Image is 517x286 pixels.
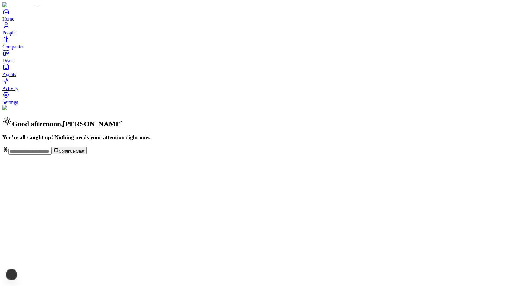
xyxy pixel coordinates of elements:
span: Settings [2,100,18,105]
a: Settings [2,91,515,105]
span: Activity [2,86,18,91]
span: Home [2,16,14,21]
a: Activity [2,77,515,91]
a: Companies [2,36,515,49]
span: Agents [2,72,16,77]
a: Agents [2,63,515,77]
h2: Good afternoon , [PERSON_NAME] [2,117,515,128]
div: Continue Chat [2,146,515,155]
span: People [2,30,16,35]
h3: You're all caught up! Nothing needs your attention right now. [2,134,515,141]
span: Continue Chat [59,149,84,153]
img: Item Brain Logo [2,2,40,8]
img: Background [2,105,31,111]
a: Home [2,8,515,21]
button: Continue Chat [51,147,87,154]
a: People [2,22,515,35]
a: Deals [2,50,515,63]
span: Deals [2,58,13,63]
span: Companies [2,44,24,49]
